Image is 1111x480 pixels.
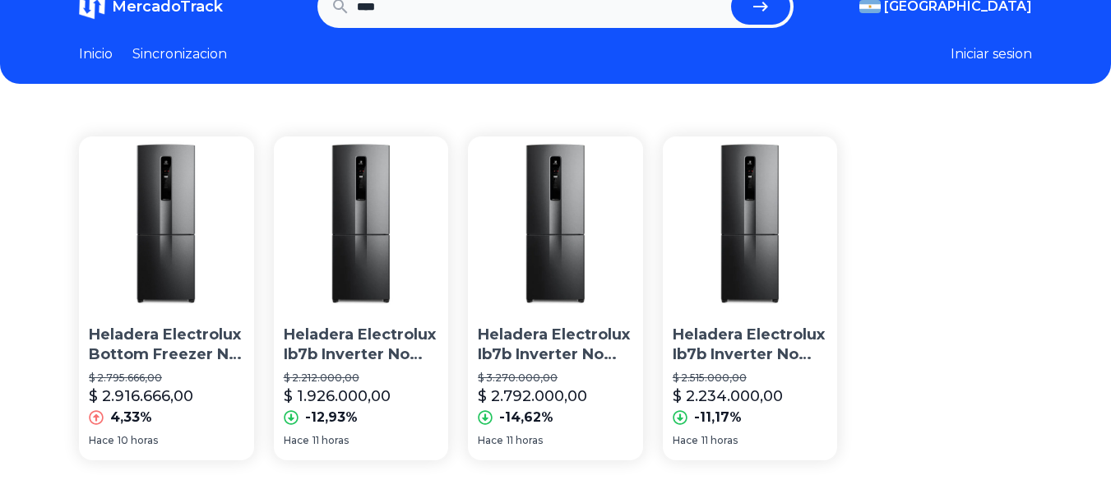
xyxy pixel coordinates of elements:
p: $ 3.270.000,00 [478,372,633,385]
p: -11,17% [694,408,742,427]
a: Heladera Electrolux Ib7b Inverter No Frost 527l Selectogar7Heladera Electrolux Ib7b Inverter No F... [274,136,449,460]
img: Heladera Electrolux Ib7b Inverter No Frost 527l Selectogar6 [468,136,643,312]
p: Heladera Electrolux Ib7b Inverter No Frost 527l Selectogar6 [478,325,633,366]
p: Heladera Electrolux Ib7b Inverter No Frost 527l Selectogar7 [284,325,439,366]
p: -12,93% [305,408,358,427]
a: Heladera Electrolux Bottom Freezer No Frost 527l Negra Ib7bHeladera Electrolux Bottom Freezer No ... [79,136,254,460]
p: $ 2.916.666,00 [89,385,193,408]
p: $ 2.515.000,00 [673,372,828,385]
img: Heladera Electrolux Bottom Freezer No Frost 527l Negra Ib7b [79,136,254,312]
a: Inicio [79,44,113,64]
p: 4,33% [110,408,152,427]
span: 11 horas [507,434,543,447]
p: $ 2.795.666,00 [89,372,244,385]
span: 10 horas [118,434,158,447]
p: -14,62% [499,408,553,427]
img: Heladera Electrolux Ib7b Inverter No Frost 527l Selectogar [663,136,838,312]
span: Hace [284,434,309,447]
span: Hace [478,434,503,447]
a: Heladera Electrolux Ib7b Inverter No Frost 527l Selectogar6Heladera Electrolux Ib7b Inverter No F... [468,136,643,460]
button: Iniciar sesion [951,44,1032,64]
a: Sincronizacion [132,44,227,64]
span: Hace [89,434,114,447]
p: $ 2.792.000,00 [478,385,587,408]
span: 11 horas [312,434,349,447]
span: 11 horas [701,434,738,447]
p: Heladera Electrolux Ib7b Inverter No Frost 527l Selectogar [673,325,828,366]
a: Heladera Electrolux Ib7b Inverter No Frost 527l SelectogarHeladera Electrolux Ib7b Inverter No Fr... [663,136,838,460]
span: Hace [673,434,698,447]
p: $ 2.234.000,00 [673,385,783,408]
p: $ 1.926.000,00 [284,385,391,408]
img: Heladera Electrolux Ib7b Inverter No Frost 527l Selectogar7 [274,136,449,312]
p: $ 2.212.000,00 [284,372,439,385]
p: Heladera Electrolux Bottom Freezer No Frost 527l Negra Ib7b [89,325,244,366]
